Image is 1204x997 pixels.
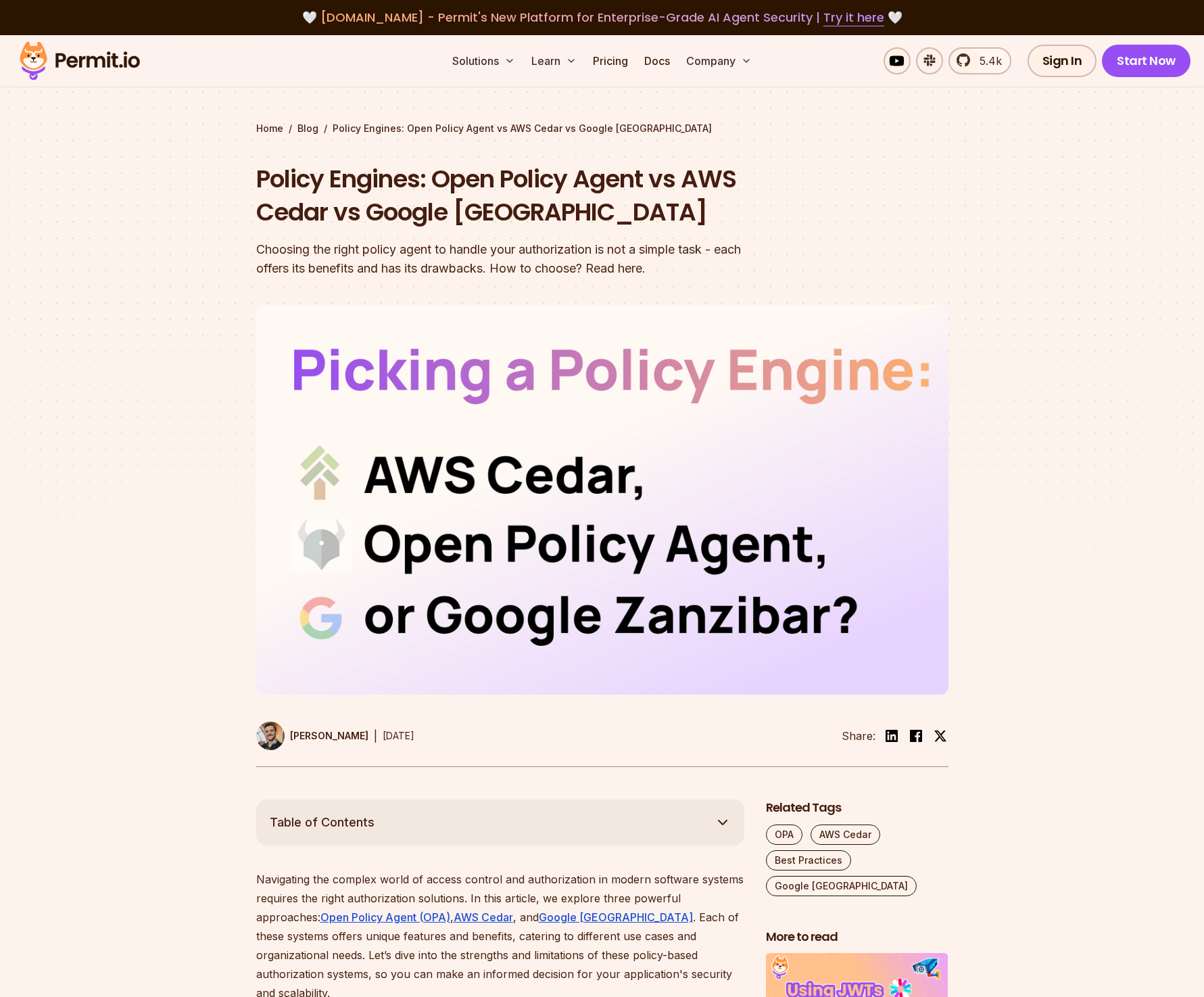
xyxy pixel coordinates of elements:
h2: Related Tags [766,799,948,816]
a: Sign In [1028,45,1097,77]
img: Daniel Bass [256,722,285,750]
time: [DATE] [383,730,414,741]
a: 5.4k [948,47,1011,74]
a: OPA [766,825,802,845]
img: linkedin [884,728,900,744]
span: 5.4k [971,53,1002,69]
p: [PERSON_NAME] [290,729,368,743]
a: Google [GEOGRAPHIC_DATA] [766,876,917,896]
a: [PERSON_NAME] [256,722,368,750]
div: Choosing the right policy agent to handle your authorization is not a simple task - each offers i... [256,240,775,278]
h2: More to read [766,929,948,946]
img: Permit logo [14,38,146,84]
button: Solutions [447,47,521,74]
img: Policy Engines: Open Policy Agent vs AWS Cedar vs Google Zanzibar [256,305,948,695]
a: Start Now [1102,45,1190,77]
div: | [374,728,377,744]
a: Best Practices [766,850,851,871]
a: Blog [297,122,318,135]
button: Table of Contents [256,799,744,845]
div: 🤍 🤍 [32,8,1172,27]
a: Home [256,122,283,135]
button: Company [681,47,757,74]
a: AWS Cedar [454,910,513,924]
h1: Policy Engines: Open Policy Agent vs AWS Cedar vs Google [GEOGRAPHIC_DATA] [256,162,775,229]
a: AWS Cedar [811,825,880,845]
a: Open Policy Agent (OPA) [320,910,450,924]
button: Learn [526,47,582,74]
span: [DOMAIN_NAME] - Permit's New Platform for Enterprise-Grade AI Agent Security | [320,9,884,26]
a: Pricing [587,47,633,74]
div: / / [256,122,948,135]
img: facebook [908,728,924,744]
a: Google [GEOGRAPHIC_DATA] [539,910,693,924]
li: Share: [842,728,875,744]
a: Try it here [823,9,884,26]
img: twitter [934,729,947,743]
a: Docs [639,47,675,74]
span: Table of Contents [270,813,375,832]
